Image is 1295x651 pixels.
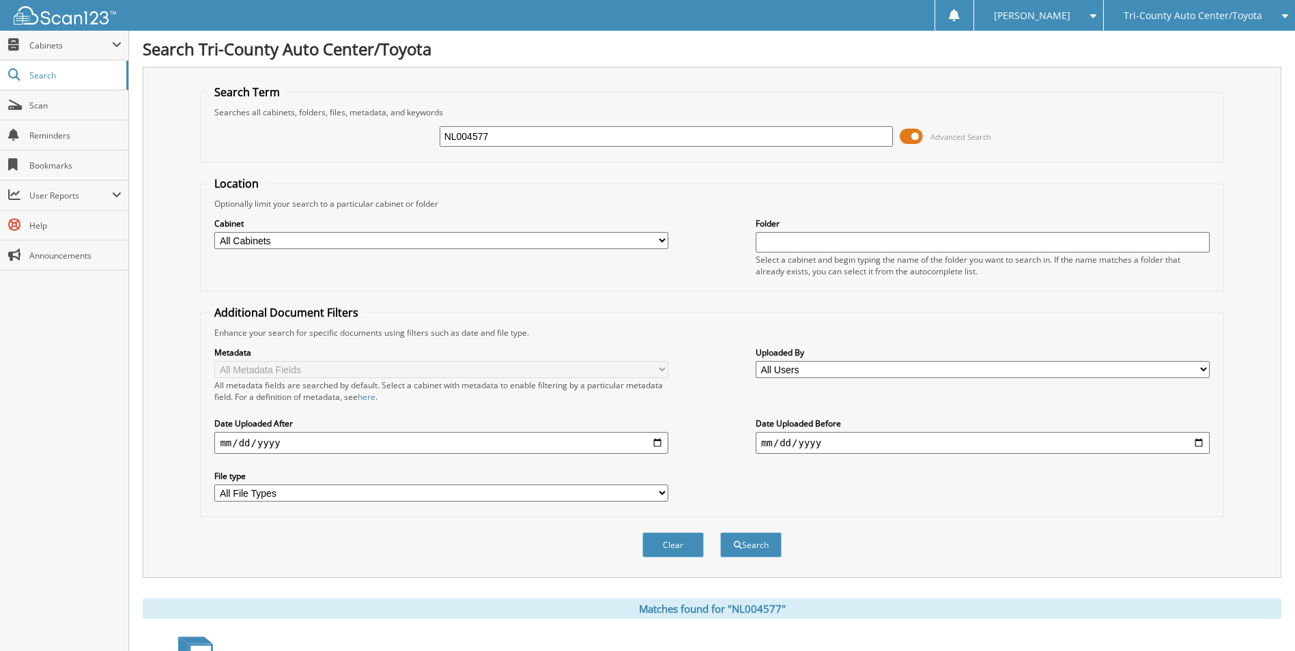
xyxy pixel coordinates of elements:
span: Tri-County Auto Center/Toyota [1124,12,1262,20]
img: scan123-logo-white.svg [14,6,116,25]
label: Date Uploaded After [214,418,668,429]
div: Matches found for "NL004577" [143,598,1281,619]
a: here [358,391,375,403]
button: Search [720,532,782,558]
button: Clear [642,532,704,558]
span: Advanced Search [930,132,991,142]
div: Searches all cabinets, folders, files, metadata, and keywords [208,106,1216,118]
h1: Search Tri-County Auto Center/Toyota [143,38,1281,60]
label: Cabinet [214,218,668,229]
div: All metadata fields are searched by default. Select a cabinet with metadata to enable filtering b... [214,379,668,403]
div: Enhance your search for specific documents using filters such as date and file type. [208,327,1216,338]
legend: Location [208,176,266,191]
legend: Additional Document Filters [208,305,365,320]
span: Search [29,70,119,81]
span: [PERSON_NAME] [994,12,1070,20]
span: Reminders [29,130,122,141]
input: start [214,432,668,454]
label: Folder [756,218,1210,229]
span: Announcements [29,250,122,261]
label: Metadata [214,347,668,358]
div: Optionally limit your search to a particular cabinet or folder [208,198,1216,209]
label: File type [214,470,668,482]
div: Select a cabinet and begin typing the name of the folder you want to search in. If the name match... [756,254,1210,277]
span: Cabinets [29,40,112,51]
span: Help [29,220,122,231]
input: end [756,432,1210,454]
legend: Search Term [208,85,287,100]
label: Uploaded By [756,347,1210,358]
span: User Reports [29,190,112,201]
span: Bookmarks [29,160,122,171]
span: Scan [29,100,122,111]
label: Date Uploaded Before [756,418,1210,429]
